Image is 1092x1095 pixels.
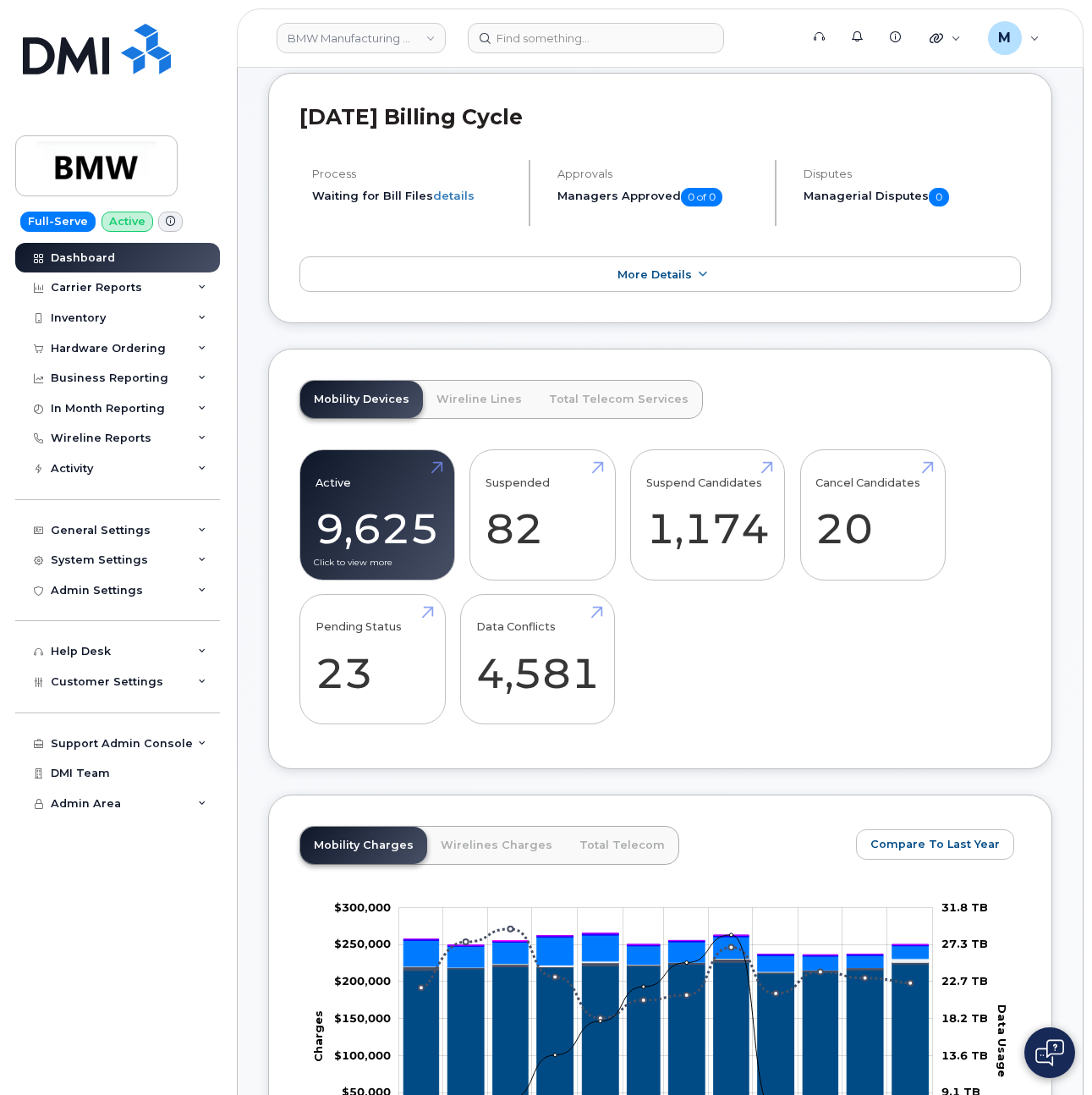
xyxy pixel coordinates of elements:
g: $0 [334,938,391,951]
span: M [998,28,1011,48]
img: Open chat [1035,1039,1064,1066]
h5: Managerial Disputes [804,188,1021,206]
g: $0 [334,1048,391,1062]
div: Quicklinks [918,21,973,55]
tspan: $200,000 [334,974,391,988]
a: Cancel Candidates 20 [815,459,930,571]
a: Suspended 82 [486,459,600,571]
g: Features [403,935,928,971]
a: Mobility Charges [300,827,427,864]
a: Wirelines Charges [427,827,566,864]
a: details [433,189,475,202]
a: Total Telecom [566,827,678,864]
a: Data Conflicts 4,581 [476,603,600,715]
tspan: 18.2 TB [941,1011,988,1025]
tspan: Data Usage [996,1004,1009,1077]
button: Compare To Last Year [856,829,1014,860]
a: Suspend Candidates 1,174 [646,459,770,571]
tspan: 13.6 TB [941,1048,988,1062]
a: Wireline Lines [423,381,535,418]
span: More Details [617,268,692,281]
div: Mathew [976,21,1051,55]
h4: Process [312,168,514,180]
h4: Approvals [557,168,760,180]
tspan: $250,000 [334,938,391,951]
a: Pending Status 23 [316,603,430,715]
tspan: 27.3 TB [941,938,988,951]
h5: Managers Approved [557,188,760,206]
span: 0 [929,188,949,206]
li: Waiting for Bill Files [312,188,514,204]
tspan: $150,000 [334,1011,391,1025]
g: $0 [334,1011,391,1025]
a: Total Telecom Services [535,381,702,418]
a: Active 9,625 [316,459,439,571]
tspan: Charges [311,1010,325,1062]
g: $0 [334,900,391,914]
a: Mobility Devices [300,381,423,418]
input: Find something... [468,23,724,53]
h2: [DATE] Billing Cycle [299,104,1021,129]
tspan: 22.7 TB [941,974,988,988]
a: BMW Manufacturing Co LLC [277,23,446,53]
tspan: $100,000 [334,1048,391,1062]
tspan: $300,000 [334,900,391,914]
tspan: 31.8 TB [941,900,988,914]
span: Compare To Last Year [870,836,1000,852]
span: 0 of 0 [681,188,722,206]
h4: Disputes [804,168,1021,180]
g: $0 [334,974,391,988]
